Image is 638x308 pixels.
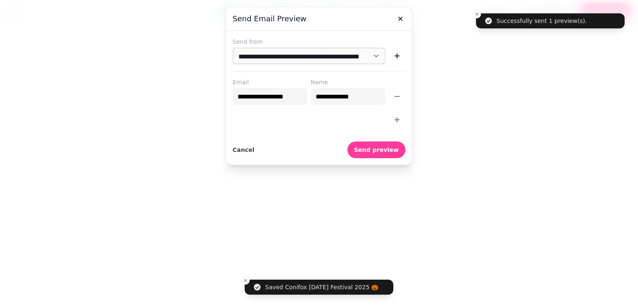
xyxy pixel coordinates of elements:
label: Name [311,78,385,86]
h3: Send email preview [233,14,405,24]
span: Cancel [233,147,254,153]
button: Cancel [233,141,254,158]
span: Send preview [354,147,399,153]
label: Email [233,78,307,86]
button: Send preview [347,141,405,158]
label: Send from [233,38,405,46]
